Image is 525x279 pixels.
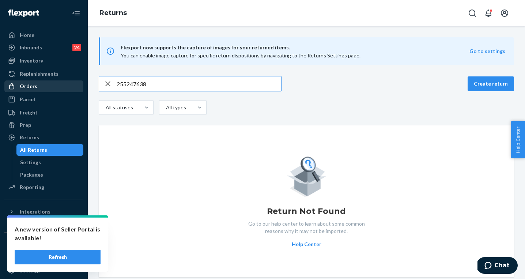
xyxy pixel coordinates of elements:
[121,52,360,59] span: You can enable image capture for specific return dispositions by navigating to the Returns Settin...
[4,220,83,229] a: Add Integration
[16,144,84,156] a: All Returns
[497,6,512,20] button: Open account menu
[20,134,39,141] div: Returns
[99,9,127,17] a: Returns
[511,121,525,158] button: Help Center
[242,220,370,235] p: Go to our help center to learn about some common reasons why it may not be imported.
[4,265,83,276] a: Settings
[4,206,83,218] button: Integrations
[20,171,43,178] div: Packages
[16,157,84,168] a: Settings
[4,68,83,80] a: Replenishments
[4,80,83,92] a: Orders
[15,250,101,264] button: Refresh
[4,181,83,193] a: Reporting
[20,83,37,90] div: Orders
[69,6,83,20] button: Close Navigation
[20,146,47,154] div: All Returns
[72,44,81,51] div: 24
[469,48,505,55] button: Go to settings
[20,184,44,191] div: Reporting
[4,107,83,118] a: Freight
[4,253,83,262] a: Add Fast Tag
[20,70,58,78] div: Replenishments
[4,29,83,41] a: Home
[20,57,43,64] div: Inventory
[4,132,83,143] a: Returns
[477,257,518,275] iframe: Opens a widget where you can chat to one of our agents
[468,76,514,91] button: Create return
[4,42,83,53] a: Inbounds24
[292,241,321,248] button: Help Center
[287,155,326,197] img: Empty list
[4,55,83,67] a: Inventory
[465,6,480,20] button: Open Search Box
[20,44,42,51] div: Inbounds
[20,96,35,103] div: Parcel
[4,119,83,131] a: Prep
[4,94,83,105] a: Parcel
[117,76,281,91] input: Search returns by rma, id, tracking number
[20,109,38,116] div: Freight
[121,43,469,52] span: Flexport now supports the capture of images for your returned items.
[20,121,31,129] div: Prep
[166,104,185,111] div: All types
[481,6,496,20] button: Open notifications
[20,159,41,166] div: Settings
[4,238,83,250] button: Fast Tags
[106,104,132,111] div: All statuses
[16,169,84,181] a: Packages
[8,10,39,17] img: Flexport logo
[94,3,133,24] ol: breadcrumbs
[20,208,50,215] div: Integrations
[15,225,101,242] p: A new version of Seller Portal is available!
[267,206,346,217] h1: Return Not Found
[20,31,34,39] div: Home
